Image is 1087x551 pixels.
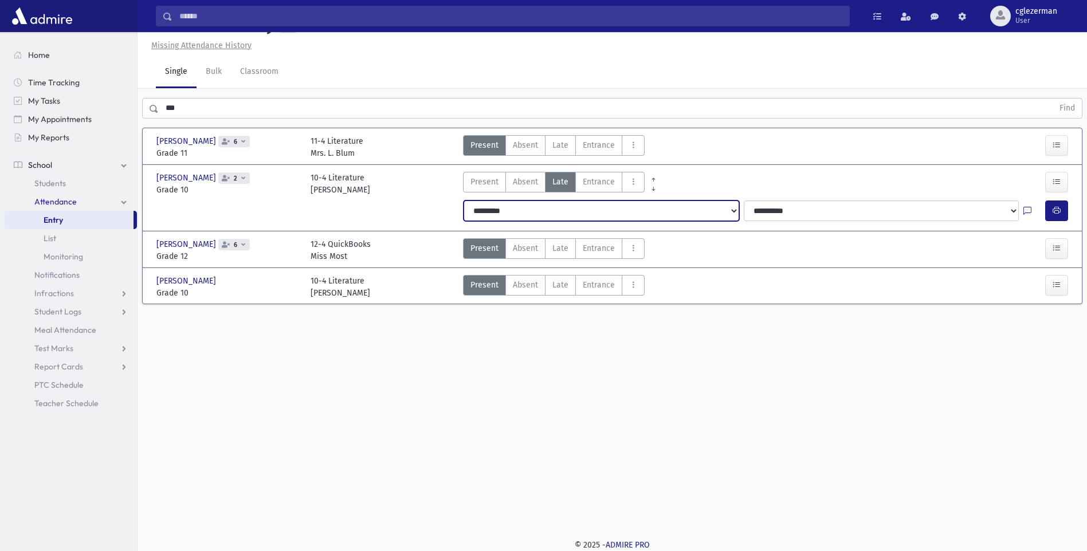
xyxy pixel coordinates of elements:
span: Grade 12 [156,250,299,262]
span: Entrance [583,139,615,151]
a: My Appointments [5,110,137,128]
span: Entry [44,215,63,225]
a: Meal Attendance [5,321,137,339]
span: 6 [231,138,240,145]
a: Missing Attendance History [147,41,252,50]
div: 11-4 Literature Mrs. L. Blum [311,135,363,159]
a: Students [5,174,137,192]
div: 10-4 Literature [PERSON_NAME] [311,275,370,299]
span: Test Marks [34,343,73,353]
span: Student Logs [34,306,81,317]
span: Entrance [583,279,615,291]
a: Monitoring [5,247,137,266]
span: Report Cards [34,361,83,372]
span: Absent [513,242,538,254]
div: © 2025 - [156,539,1069,551]
a: Classroom [231,56,288,88]
span: Absent [513,176,538,188]
span: Late [552,279,568,291]
a: School [5,156,137,174]
a: List [5,229,137,247]
span: cglezerman [1015,7,1057,16]
span: 2 [231,175,240,182]
span: Late [552,139,568,151]
span: [PERSON_NAME] [156,172,218,184]
span: User [1015,16,1057,25]
span: Grade 10 [156,287,299,299]
span: PTC Schedule [34,380,84,390]
span: Present [470,139,499,151]
a: Teacher Schedule [5,394,137,412]
div: 10-4 Literature [PERSON_NAME] [311,172,370,196]
div: AttTypes [463,172,645,196]
span: Present [470,242,499,254]
div: 12-4 QuickBooks Miss Most [311,238,371,262]
span: Grade 11 [156,147,299,159]
span: Absent [513,279,538,291]
span: Teacher Schedule [34,398,99,408]
u: Missing Attendance History [151,41,252,50]
span: Monitoring [44,251,83,262]
span: Grade 10 [156,184,299,196]
a: My Reports [5,128,137,147]
a: Student Logs [5,302,137,321]
span: Home [28,50,50,60]
span: Absent [513,139,538,151]
span: Time Tracking [28,77,80,88]
span: Students [34,178,66,188]
div: AttTypes [463,275,645,299]
a: Bulk [197,56,231,88]
span: Infractions [34,288,74,298]
a: Attendance [5,192,137,211]
span: My Tasks [28,96,60,106]
span: School [28,160,52,170]
a: PTC Schedule [5,376,137,394]
a: Single [156,56,197,88]
span: Present [470,176,499,188]
span: List [44,233,56,243]
a: Home [5,46,137,64]
span: [PERSON_NAME] [156,238,218,250]
a: Time Tracking [5,73,137,92]
div: AttTypes [463,135,645,159]
span: Present [470,279,499,291]
span: Late [552,242,568,254]
span: Late [552,176,568,188]
a: My Tasks [5,92,137,110]
span: Notifications [34,270,80,280]
span: Entrance [583,176,615,188]
span: Attendance [34,196,77,207]
a: Entry [5,211,134,229]
span: [PERSON_NAME] [156,275,218,287]
div: AttTypes [463,238,645,262]
span: My Reports [28,132,69,143]
span: My Appointments [28,114,92,124]
span: Meal Attendance [34,325,96,335]
input: Search [172,6,849,26]
span: 6 [231,241,240,249]
span: [PERSON_NAME] [156,135,218,147]
span: Entrance [583,242,615,254]
a: Notifications [5,266,137,284]
button: Find [1053,99,1082,118]
a: Infractions [5,284,137,302]
img: AdmirePro [9,5,75,27]
a: Test Marks [5,339,137,357]
a: Report Cards [5,357,137,376]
